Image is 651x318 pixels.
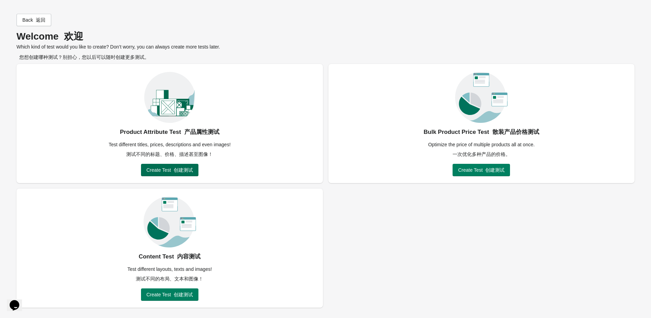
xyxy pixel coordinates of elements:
[147,167,193,173] span: Create Test
[453,164,510,176] button: Create Test 创建测试
[22,17,45,23] span: Back
[174,167,193,173] font: 创建测试
[453,151,510,157] font: 一次优化多种产品的价格。
[174,292,193,297] font: 创建测试
[141,288,198,301] button: Create Test 创建测试
[177,253,200,260] font: 内容测试
[7,290,29,311] iframe: chat widget
[126,151,213,157] font: 测试不同的标题、价格、描述甚至图像！
[17,33,634,40] p: Welcome
[123,266,216,285] div: Test different layouts, texts and images!
[105,141,235,160] div: Test different titles, prices, descriptions and even images!
[19,54,149,60] font: 您想创建哪种测试？别担心，您以后可以随时创建更多测试。
[458,167,504,173] span: Create Test
[120,127,219,138] div: Product Attribute Test
[139,251,200,262] div: Content Test
[141,164,198,176] button: Create Test 创建测试
[424,127,539,138] div: Bulk Product Price Test
[17,14,51,26] button: Back 返回
[147,292,193,297] span: Create Test
[17,33,634,61] div: Which kind of test would you like to create? Don’t worry, you can always create more tests later.
[485,167,504,173] font: 创建测试
[492,129,539,135] font: 散装产品价格测试
[184,129,219,135] font: 产品属性测试
[136,276,203,282] font: 测试不同的布局、文本和图像！
[424,141,539,160] div: Optimize the price of multiple products all at once.
[36,17,45,23] font: 返回
[64,31,83,42] font: 欢迎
